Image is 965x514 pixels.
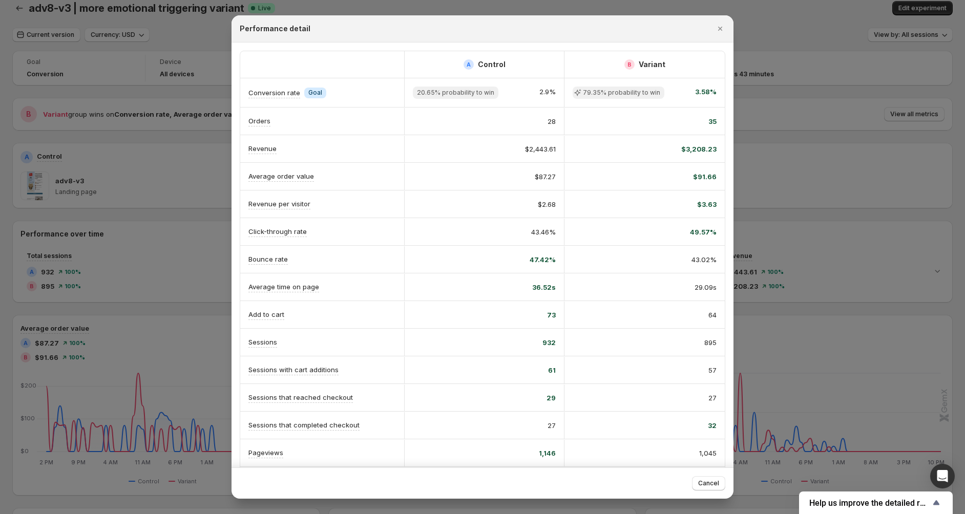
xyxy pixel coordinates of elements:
span: Cancel [698,479,719,487]
p: Average time on page [248,282,319,292]
span: $3,208.23 [681,144,717,154]
span: 28 [548,116,556,126]
span: Help us improve the detailed report for A/B campaigns [809,498,930,508]
span: $87.27 [535,172,556,182]
p: Sessions with cart additions [248,365,339,375]
span: 57 [708,365,717,375]
p: Sessions [248,337,277,347]
span: 64 [708,310,717,320]
p: Revenue [248,143,277,154]
h2: A [467,61,471,68]
span: 1,146 [539,448,556,458]
span: 895 [704,337,717,348]
button: Show survey - Help us improve the detailed report for A/B campaigns [809,497,942,509]
span: 43.02% [691,254,717,265]
span: $2.68 [538,199,556,209]
span: 29 [547,393,556,403]
span: 35 [708,116,717,126]
div: Open Intercom Messenger [930,464,955,488]
span: 79.35% probability to win [583,89,660,97]
span: 47.42% [530,254,556,265]
span: 1,045 [699,448,717,458]
span: 20.65% probability to win [417,89,494,97]
p: Pageviews [248,447,283,458]
span: 49.57% [690,227,717,237]
span: 932 [542,337,556,348]
p: Revenue per visitor [248,199,310,209]
button: Close [713,22,727,36]
span: $2,443.61 [525,144,556,154]
h2: B [627,61,632,68]
h2: Variant [639,59,665,70]
span: 27 [548,420,556,431]
span: 3.58% [695,87,717,99]
span: 27 [708,393,717,403]
span: 61 [548,365,556,375]
span: 32 [708,420,717,431]
span: 29.09s [695,282,717,292]
span: $3.63 [697,199,717,209]
button: Cancel [692,476,725,490]
p: Orders [248,116,270,126]
span: 73 [547,310,556,320]
span: 36.52s [532,282,556,292]
p: Sessions that completed checkout [248,420,360,430]
h2: Control [478,59,506,70]
p: Conversion rate [248,88,300,98]
p: Average order value [248,171,314,181]
span: $91.66 [693,172,717,182]
h2: Performance detail [240,24,310,34]
span: Goal [308,89,322,97]
span: 43.46% [531,227,556,237]
p: Sessions that reached checkout [248,392,353,402]
p: Add to cart [248,309,284,319]
span: 2.9% [539,87,556,99]
p: Bounce rate [248,254,288,264]
p: Click-through rate [248,226,307,237]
